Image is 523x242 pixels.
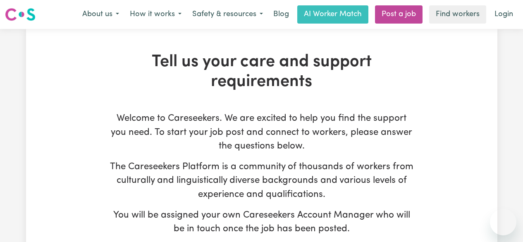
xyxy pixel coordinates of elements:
button: About us [77,6,124,23]
button: How it works [124,6,187,23]
h1: Tell us your care and support requirements [110,52,414,92]
p: You will be assigned your own Careseekers Account Manager who will be in touch once the job has b... [110,208,414,236]
a: Post a job [375,5,423,24]
iframe: Button to launch messaging window [490,209,516,235]
p: Welcome to Careseekers. We are excited to help you find the support you need. To start your job p... [110,112,414,153]
a: Find workers [429,5,486,24]
a: Login [490,5,518,24]
a: Blog [268,5,294,24]
img: Careseekers logo [5,7,36,22]
a: AI Worker Match [297,5,368,24]
a: Careseekers logo [5,5,36,24]
p: The Careseekers Platform is a community of thousands of workers from culturally and linguisticall... [110,160,414,202]
button: Safety & resources [187,6,268,23]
